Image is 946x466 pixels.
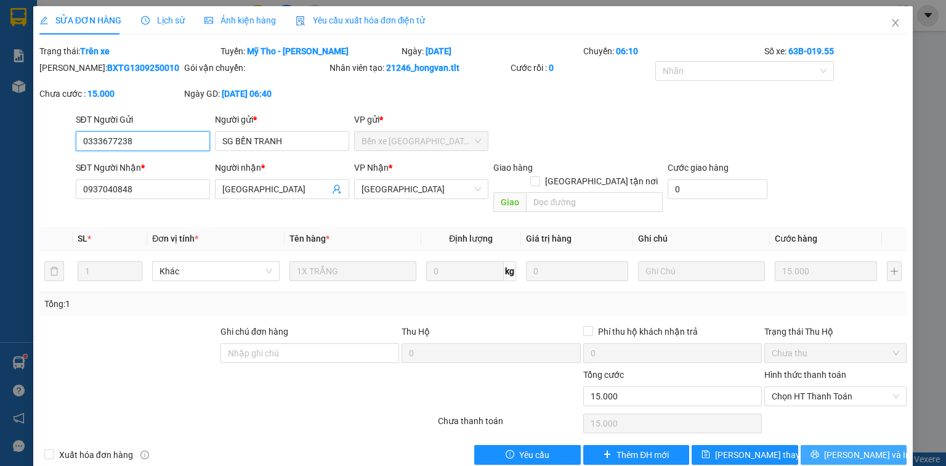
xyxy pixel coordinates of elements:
span: plus [603,450,612,460]
span: Ảnh kiện hàng [204,15,276,25]
input: VD: Bàn, Ghế [289,261,416,281]
img: icon [296,16,305,26]
span: [PERSON_NAME] và In [824,448,910,462]
b: 0 [549,63,554,73]
span: Yêu cầu xuất hóa đơn điện tử [296,15,426,25]
input: 0 [526,261,628,281]
b: 15.000 [87,89,115,99]
span: Lịch sử [141,15,185,25]
span: Khác [160,262,272,280]
div: Tuyến: [219,44,400,58]
div: Gói vận chuyển: [184,61,326,75]
div: Trạng thái Thu Hộ [764,325,907,338]
div: Nhân viên tạo: [329,61,508,75]
b: 63B-019.55 [788,46,834,56]
div: Ngày: [400,44,581,58]
span: close [891,18,900,28]
div: Tổng: 1 [44,297,366,311]
b: 06:10 [616,46,638,56]
span: Định lượng [449,234,493,243]
span: save [701,450,710,460]
span: Sài Gòn [362,180,481,198]
input: Dọc đường [526,192,663,212]
div: [PERSON_NAME]: [39,61,182,75]
span: Giá trị hàng [526,234,572,243]
span: Phí thu hộ khách nhận trả [593,325,703,338]
div: Số xe: [763,44,908,58]
span: Tổng cước [583,370,624,380]
span: kg [504,261,516,281]
div: VP gửi [354,113,488,126]
th: Ghi chú [633,227,770,251]
span: picture [204,16,213,25]
span: Giao hàng [493,163,533,173]
label: Hình thức thanh toán [764,370,846,380]
label: Ghi chú đơn hàng [220,327,288,337]
div: Chuyến: [582,44,763,58]
b: Mỹ Tho - [PERSON_NAME] [247,46,349,56]
span: Tên hàng [289,234,329,243]
span: [PERSON_NAME] thay đổi [715,448,814,462]
div: Trạng thái: [38,44,219,58]
label: Cước giao hàng [668,163,729,173]
span: Yêu cầu [519,448,549,462]
button: delete [44,261,64,281]
span: VP Nhận [354,163,389,173]
button: printer[PERSON_NAME] và In [801,445,907,465]
span: Cước hàng [775,234,817,243]
span: Thêm ĐH mới [617,448,669,462]
button: save[PERSON_NAME] thay đổi [692,445,798,465]
b: Trên xe [80,46,110,56]
div: SĐT Người Nhận [76,161,210,174]
span: SL [78,234,87,243]
b: 21246_hongvan.tlt [386,63,459,73]
input: Cước giao hàng [668,179,767,199]
span: Chọn HT Thanh Toán [772,387,899,406]
div: Người gửi [215,113,349,126]
b: [DATE] 06:40 [222,89,272,99]
div: Chưa thanh toán [437,414,581,436]
input: Ghi Chú [638,261,765,281]
div: SĐT Người Gửi [76,113,210,126]
div: Cước rồi : [511,61,653,75]
span: printer [811,450,819,460]
span: Giao [493,192,526,212]
span: clock-circle [141,16,150,25]
div: Chưa cước : [39,87,182,100]
span: user-add [332,184,342,194]
b: BXTG1309250010 [107,63,179,73]
div: Ngày GD: [184,87,326,100]
span: Thu Hộ [402,327,430,337]
input: 0 [775,261,877,281]
button: exclamation-circleYêu cầu [474,445,581,465]
span: Bến xe Tiền Giang [362,132,481,150]
button: plus [887,261,902,281]
span: [GEOGRAPHIC_DATA] tận nơi [540,174,663,188]
span: Xuất hóa đơn hàng [54,448,138,462]
b: [DATE] [426,46,451,56]
span: edit [39,16,48,25]
button: Close [878,6,913,41]
span: info-circle [140,451,149,459]
button: plusThêm ĐH mới [583,445,690,465]
span: exclamation-circle [506,450,514,460]
div: Người nhận [215,161,349,174]
input: Ghi chú đơn hàng [220,343,399,363]
span: Đơn vị tính [152,234,198,243]
span: Chưa thu [772,344,899,362]
span: SỬA ĐƠN HÀNG [39,15,121,25]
